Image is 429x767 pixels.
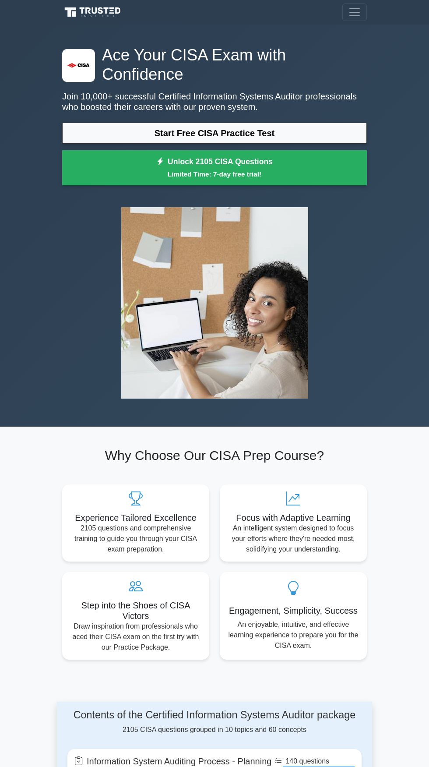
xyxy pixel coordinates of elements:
h5: Focus with Adaptive Learning [227,513,360,523]
p: 2105 questions and comprehensive training to guide you through your CISA exam preparation. [69,523,202,555]
h5: Step into the Shoes of CISA Victors [69,600,202,621]
h2: Why Choose Our CISA Prep Course? [62,448,367,463]
div: 2105 CISA questions grouped in 10 topics and 60 concepts [67,709,362,735]
small: Limited Time: 7-day free trial! [73,169,356,179]
h5: Experience Tailored Excellence [69,513,202,523]
p: Draw inspiration from professionals who aced their CISA exam on the first try with our Practice P... [69,621,202,653]
p: An enjoyable, intuitive, and effective learning experience to prepare you for the CISA exam. [227,619,360,651]
h1: Ace Your CISA Exam with Confidence [62,46,367,84]
button: Toggle navigation [342,4,367,21]
h4: Contents of the Certified Information Systems Auditor package [67,709,362,721]
h5: Engagement, Simplicity, Success [227,605,360,616]
a: Unlock 2105 CISA QuestionsLimited Time: 7-day free trial! [62,150,367,185]
a: Start Free CISA Practice Test [62,123,367,144]
p: An intelligent system designed to focus your efforts where they're needed most, solidifying your ... [227,523,360,555]
p: Join 10,000+ successful Certified Information Systems Auditor professionals who boosted their car... [62,91,367,112]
